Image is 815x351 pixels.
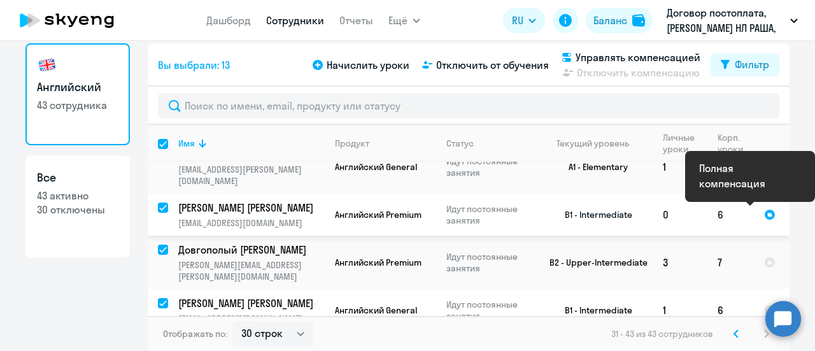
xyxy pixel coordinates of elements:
[25,155,130,257] a: Все43 активно30 отключены
[327,57,409,73] span: Начислить уроки
[663,132,707,155] div: Личные уроки
[718,132,745,155] div: Корп. уроки
[653,289,707,331] td: 1
[699,161,801,191] div: Полная компенсация
[178,217,324,229] p: [EMAIL_ADDRESS][DOMAIN_NAME]
[25,43,130,145] a: Английский43 сотрудника
[718,132,753,155] div: Корп. уроки
[512,13,523,28] span: RU
[534,194,653,236] td: B1 - Intermediate
[707,194,754,236] td: 6
[503,8,545,33] button: RU
[37,98,118,112] p: 43 сотрудника
[158,57,230,73] span: Вы выбрали: 13
[178,201,324,215] a: [PERSON_NAME] [PERSON_NAME]
[178,313,324,324] p: [EMAIL_ADDRESS][DOMAIN_NAME]
[335,138,436,149] div: Продукт
[544,138,652,149] div: Текущий уровень
[556,138,629,149] div: Текущий уровень
[663,132,698,155] div: Личные уроки
[436,57,549,73] span: Отключить от обучения
[660,5,804,36] button: Договор постоплата, [PERSON_NAME] НЛ РАША, ООО
[586,8,653,33] button: Балансbalance
[178,243,324,257] a: Довгополый [PERSON_NAME]
[178,164,324,187] p: [EMAIL_ADDRESS][PERSON_NAME][DOMAIN_NAME]
[335,161,417,173] span: Английский General
[335,138,369,149] div: Продукт
[446,138,474,149] div: Статус
[632,14,645,27] img: balance
[534,289,653,331] td: B1 - Intermediate
[707,289,754,331] td: 6
[178,296,322,310] p: [PERSON_NAME] [PERSON_NAME]
[266,14,324,27] a: Сотрудники
[37,203,118,217] p: 30 отключены
[667,5,785,36] p: Договор постоплата, [PERSON_NAME] НЛ РАША, ООО
[446,203,534,226] p: Идут постоянные занятия
[446,138,534,149] div: Статус
[446,251,534,274] p: Идут постоянные занятия
[178,243,322,257] p: Довгополый [PERSON_NAME]
[653,194,707,236] td: 0
[178,259,324,282] p: [PERSON_NAME][EMAIL_ADDRESS][PERSON_NAME][DOMAIN_NAME]
[37,169,118,186] h3: Все
[534,140,653,194] td: A1 - Elementary
[388,8,420,33] button: Ещё
[158,93,779,118] input: Поиск по имени, email, продукту или статусу
[707,236,754,289] td: 7
[335,304,417,316] span: Английский General
[534,236,653,289] td: B2 - Upper-Intermediate
[576,50,700,65] span: Управлять компенсацией
[163,328,227,340] span: Отображать по:
[178,201,322,215] p: [PERSON_NAME] [PERSON_NAME]
[178,138,195,149] div: Имя
[37,55,57,75] img: english
[735,57,769,72] div: Фильтр
[653,140,707,194] td: 1
[446,299,534,322] p: Идут постоянные занятия
[37,189,118,203] p: 43 активно
[653,236,707,289] td: 3
[711,54,779,76] button: Фильтр
[339,14,373,27] a: Отчеты
[611,328,713,340] span: 31 - 43 из 43 сотрудников
[388,13,407,28] span: Ещё
[335,257,422,268] span: Английский Premium
[178,138,324,149] div: Имя
[206,14,251,27] a: Дашборд
[335,209,422,220] span: Английский Premium
[593,13,627,28] div: Баланс
[178,296,324,310] a: [PERSON_NAME] [PERSON_NAME]
[446,155,534,178] p: Идут постоянные занятия
[37,79,118,96] h3: Английский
